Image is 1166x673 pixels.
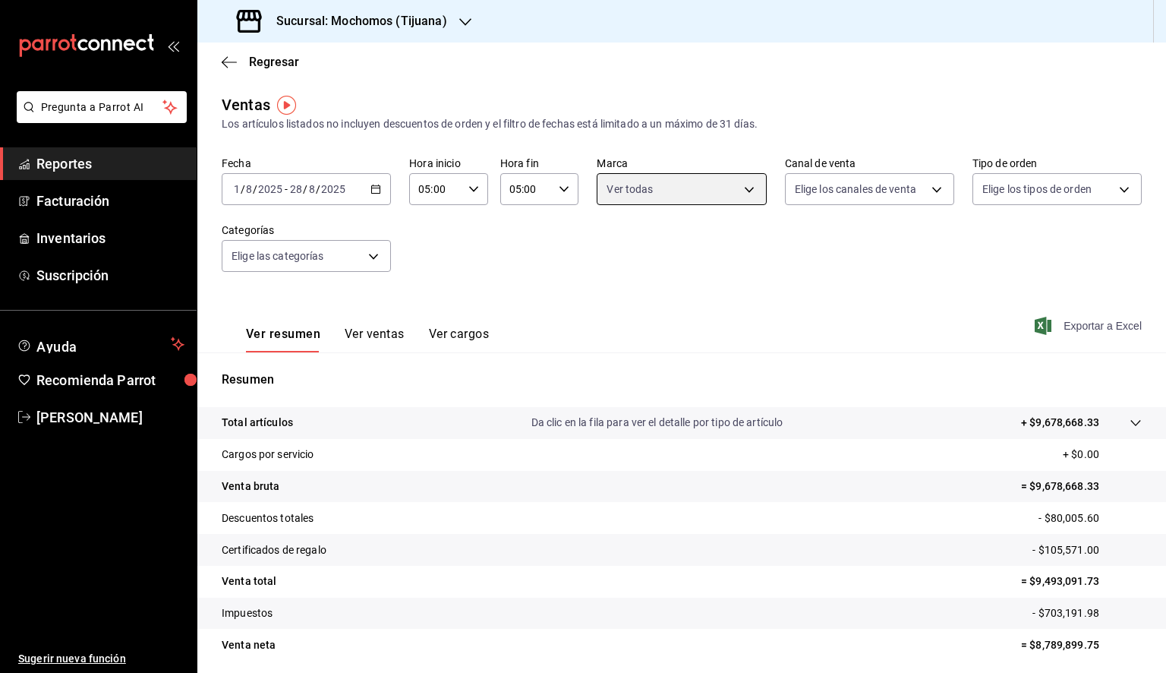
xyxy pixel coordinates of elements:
[17,91,187,123] button: Pregunta a Parrot AI
[531,415,783,431] p: Da clic en la fila para ver el detalle por tipo de artículo
[500,158,579,169] label: Hora fin
[607,182,653,197] span: Ver todas
[1021,479,1142,494] p: = $9,678,668.33
[289,183,303,195] input: --
[249,55,299,69] span: Regresar
[222,415,293,431] p: Total artículos
[795,182,916,197] span: Elige los canales de venta
[1038,317,1142,335] button: Exportar a Excel
[36,370,184,390] span: Recomienda Parrot
[409,158,488,169] label: Hora inicio
[18,651,184,667] span: Sugerir nueva función
[241,183,245,195] span: /
[1063,447,1142,463] p: + $0.00
[245,183,253,195] input: --
[285,183,288,195] span: -
[597,158,766,169] label: Marca
[36,407,184,428] span: [PERSON_NAME]
[222,573,276,589] p: Venta total
[222,447,314,463] p: Cargos por servicio
[257,183,283,195] input: ----
[303,183,307,195] span: /
[982,182,1092,197] span: Elige los tipos de orden
[785,158,954,169] label: Canal de venta
[246,327,489,352] div: navigation tabs
[36,191,184,211] span: Facturación
[972,158,1142,169] label: Tipo de orden
[429,327,490,352] button: Ver cargos
[222,542,326,558] p: Certificados de regalo
[167,39,179,52] button: open_drawer_menu
[36,153,184,174] span: Reportes
[222,479,279,494] p: Venta bruta
[36,265,184,286] span: Suscripción
[222,371,1142,389] p: Resumen
[345,327,405,352] button: Ver ventas
[11,110,187,126] a: Pregunta a Parrot AI
[1032,605,1142,621] p: - $703,191.98
[253,183,257,195] span: /
[1021,573,1142,589] p: = $9,493,091.73
[36,335,165,353] span: Ayuda
[222,93,270,116] div: Ventas
[222,116,1142,132] div: Los artículos listados no incluyen descuentos de orden y el filtro de fechas está limitado a un m...
[222,637,276,653] p: Venta neta
[222,158,391,169] label: Fecha
[222,605,273,621] p: Impuestos
[41,100,163,115] span: Pregunta a Parrot AI
[1021,415,1099,431] p: + $9,678,668.33
[1021,637,1142,653] p: = $8,789,899.75
[233,183,241,195] input: --
[277,96,296,115] img: Tooltip marker
[222,225,391,235] label: Categorías
[246,327,320,352] button: Ver resumen
[264,12,447,30] h3: Sucursal: Mochomos (Tijuana)
[316,183,320,195] span: /
[222,55,299,69] button: Regresar
[36,228,184,248] span: Inventarios
[232,248,324,264] span: Elige las categorías
[222,510,314,526] p: Descuentos totales
[1032,542,1142,558] p: - $105,571.00
[320,183,346,195] input: ----
[1038,510,1142,526] p: - $80,005.60
[308,183,316,195] input: --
